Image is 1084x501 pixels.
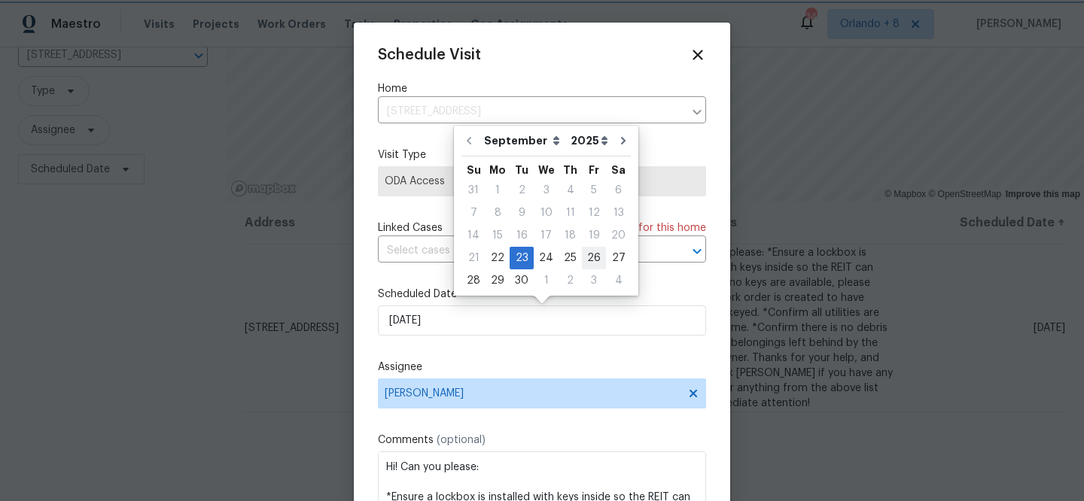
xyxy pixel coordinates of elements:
[534,180,559,201] div: 3
[563,165,577,175] abbr: Thursday
[582,270,606,291] div: 3
[582,247,606,269] div: Fri Sep 26 2025
[486,247,510,269] div: Mon Sep 22 2025
[534,202,559,223] div: 10
[385,174,699,189] span: ODA Access
[559,270,582,291] div: 2
[606,225,631,246] div: 20
[582,202,606,224] div: Fri Sep 12 2025
[486,247,510,269] div: 22
[486,180,510,201] div: 1
[486,269,510,292] div: Mon Sep 29 2025
[582,225,606,246] div: 19
[559,247,582,269] div: Thu Sep 25 2025
[378,360,706,375] label: Assignee
[559,180,582,201] div: 4
[510,179,534,202] div: Tue Sep 02 2025
[461,224,486,247] div: Sun Sep 14 2025
[582,179,606,202] div: Fri Sep 05 2025
[534,224,559,247] div: Wed Sep 17 2025
[486,202,510,224] div: Mon Sep 08 2025
[510,270,534,291] div: 30
[606,224,631,247] div: Sat Sep 20 2025
[467,165,481,175] abbr: Sunday
[378,287,706,302] label: Scheduled Date
[461,247,486,269] div: 21
[510,225,534,246] div: 16
[378,147,706,162] label: Visit Type
[489,165,506,175] abbr: Monday
[378,239,664,263] input: Select cases
[510,247,534,269] div: 23
[567,129,612,152] select: Year
[534,269,559,292] div: Wed Oct 01 2025
[559,202,582,224] div: Thu Sep 11 2025
[611,165,626,175] abbr: Saturday
[582,247,606,269] div: 26
[378,100,684,123] input: Enter in an address
[534,270,559,291] div: 1
[606,202,631,223] div: 13
[510,247,534,269] div: Tue Sep 23 2025
[534,179,559,202] div: Wed Sep 03 2025
[510,202,534,224] div: Tue Sep 09 2025
[606,179,631,202] div: Sat Sep 06 2025
[510,269,534,292] div: Tue Sep 30 2025
[461,202,486,224] div: Sun Sep 07 2025
[582,269,606,292] div: Fri Oct 03 2025
[461,225,486,246] div: 14
[559,202,582,223] div: 11
[559,247,582,269] div: 25
[378,47,481,62] span: Schedule Visit
[486,270,510,291] div: 29
[480,129,567,152] select: Month
[534,247,559,269] div: 24
[461,179,486,202] div: Sun Aug 31 2025
[538,165,555,175] abbr: Wednesday
[378,81,706,96] label: Home
[690,47,706,63] span: Close
[559,224,582,247] div: Thu Sep 18 2025
[510,202,534,223] div: 9
[606,180,631,201] div: 6
[559,269,582,292] div: Thu Oct 02 2025
[606,247,631,269] div: 27
[378,220,443,235] span: Linked Cases
[687,241,708,262] button: Open
[461,269,486,292] div: Sun Sep 28 2025
[385,387,680,399] span: [PERSON_NAME]
[378,305,706,336] input: M/D/YYYY
[461,270,486,291] div: 28
[559,179,582,202] div: Thu Sep 04 2025
[606,270,631,291] div: 4
[510,180,534,201] div: 2
[582,202,606,223] div: 12
[606,269,631,292] div: Sat Oct 04 2025
[589,165,599,175] abbr: Friday
[534,247,559,269] div: Wed Sep 24 2025
[461,247,486,269] div: Sun Sep 21 2025
[461,202,486,223] div: 7
[515,165,528,175] abbr: Tuesday
[486,224,510,247] div: Mon Sep 15 2025
[461,180,486,201] div: 31
[437,435,486,445] span: (optional)
[606,247,631,269] div: Sat Sep 27 2025
[606,202,631,224] div: Sat Sep 13 2025
[582,180,606,201] div: 5
[486,179,510,202] div: Mon Sep 01 2025
[559,225,582,246] div: 18
[612,126,635,156] button: Go to next month
[534,202,559,224] div: Wed Sep 10 2025
[486,225,510,246] div: 15
[486,202,510,223] div: 8
[534,225,559,246] div: 17
[510,224,534,247] div: Tue Sep 16 2025
[378,433,706,448] label: Comments
[582,224,606,247] div: Fri Sep 19 2025
[458,126,480,156] button: Go to previous month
